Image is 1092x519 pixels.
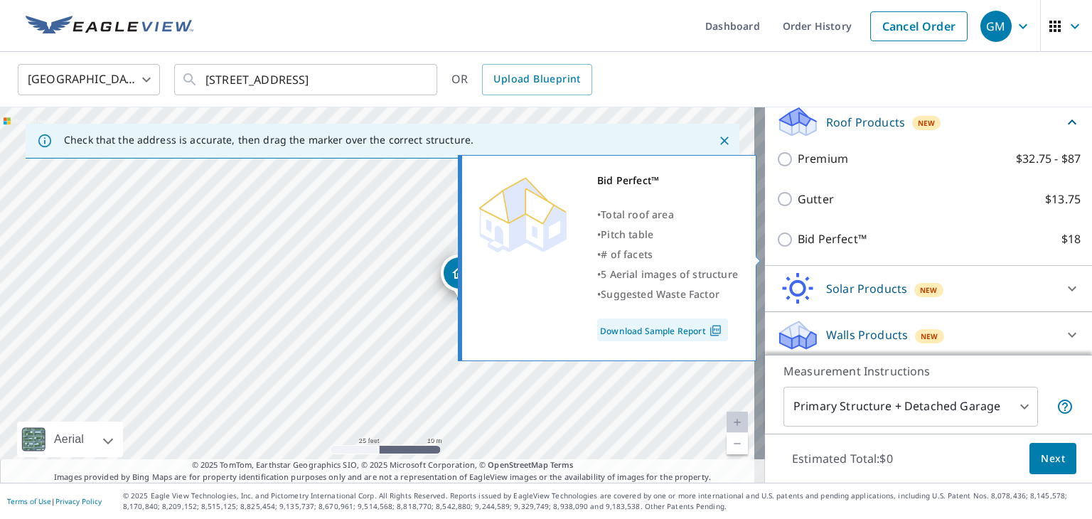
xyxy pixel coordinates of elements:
[798,230,867,248] p: Bid Perfect™
[482,64,591,95] a: Upload Blueprint
[451,64,592,95] div: OR
[7,496,51,506] a: Terms of Use
[918,117,936,129] span: New
[706,324,725,337] img: Pdf Icon
[798,191,834,208] p: Gutter
[441,255,478,299] div: Dropped pin, building 1, Residential property, 6 Oakland Bay Ct Little Egg Harbor Twp, NJ 08087
[17,422,123,457] div: Aerial
[1016,150,1081,168] p: $32.75 - $87
[727,433,748,454] a: Current Level 20, Zoom Out
[1041,450,1065,468] span: Next
[123,491,1085,512] p: © 2025 Eagle View Technologies, Inc. and Pictometry International Corp. All Rights Reserved. Repo...
[597,225,738,245] div: •
[597,284,738,304] div: •
[55,496,102,506] a: Privacy Policy
[1029,443,1076,475] button: Next
[50,422,88,457] div: Aerial
[715,132,734,150] button: Close
[776,272,1081,306] div: Solar ProductsNew
[597,264,738,284] div: •
[493,70,580,88] span: Upload Blueprint
[601,208,674,221] span: Total roof area
[870,11,968,41] a: Cancel Order
[473,171,572,256] img: Premium
[1056,398,1074,415] span: Your report will include the primary structure and a detached garage if one exists.
[18,60,160,100] div: [GEOGRAPHIC_DATA]
[488,459,547,470] a: OpenStreetMap
[826,326,908,343] p: Walls Products
[776,318,1081,352] div: Walls ProductsNew
[601,287,719,301] span: Suggested Waste Factor
[64,134,473,146] p: Check that the address is accurate, then drag the marker over the correct structure.
[783,363,1074,380] p: Measurement Instructions
[601,247,653,261] span: # of facets
[601,228,653,241] span: Pitch table
[26,16,193,37] img: EV Logo
[783,387,1038,427] div: Primary Structure + Detached Garage
[826,280,907,297] p: Solar Products
[7,497,102,505] p: |
[205,60,408,100] input: Search by address or latitude-longitude
[980,11,1012,42] div: GM
[921,331,938,342] span: New
[920,284,938,296] span: New
[550,459,574,470] a: Terms
[601,267,738,281] span: 5 Aerial images of structure
[826,114,905,131] p: Roof Products
[192,459,574,471] span: © 2025 TomTom, Earthstar Geographics SIO, © 2025 Microsoft Corporation, ©
[727,412,748,433] a: Current Level 20, Zoom In Disabled
[781,443,904,474] p: Estimated Total: $0
[1061,230,1081,248] p: $18
[597,245,738,264] div: •
[597,319,728,341] a: Download Sample Report
[798,150,848,168] p: Premium
[597,171,738,191] div: Bid Perfect™
[776,105,1081,139] div: Roof ProductsNew
[597,205,738,225] div: •
[1045,191,1081,208] p: $13.75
